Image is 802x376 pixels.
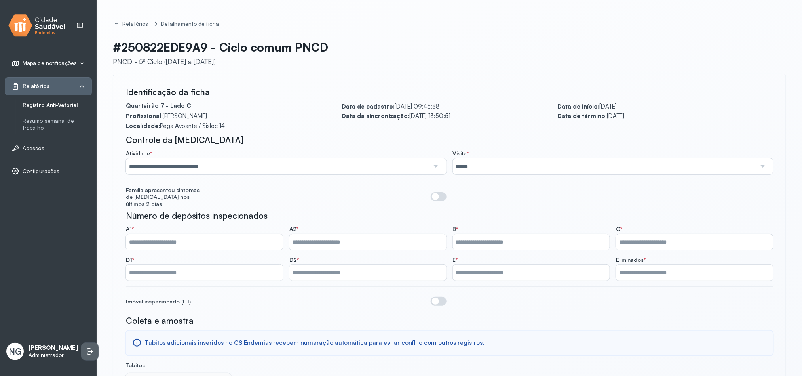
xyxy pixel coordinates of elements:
span: Data de início: [557,103,599,110]
div: Família apresentou sintomas de [MEDICAL_DATA] nos últimos 2 dias [126,187,205,208]
span: Relatórios [23,83,49,90]
span: Tubitos adicionais inseridos no CS Endemias recebem numeração automática para evitar conflito com... [145,339,484,347]
p: [PERSON_NAME] [29,344,78,352]
a: Registro Anti-Vetorial [23,102,92,109]
span: Data de término: [557,112,607,120]
div: Identificação da ficha [126,87,773,97]
span: E [453,256,458,263]
span: Pega Avoante / Sisloc 14 [160,122,225,130]
div: Quarteirão 7 - Lado C [126,102,342,111]
a: Resumo semanal de trabalho [23,116,92,133]
span: Data de cadastro: [342,103,395,110]
span: Mapa de notificações [23,60,77,67]
span: [DATE] [599,103,617,110]
span: Localidade: [126,122,160,130]
span: [DATE] 09:45:38 [395,103,440,110]
span: [DATE] [607,112,624,120]
div: Número de depósitos inspecionados [126,210,773,221]
span: NG [9,346,21,357]
span: Data da sincronização: [342,112,409,120]
span: D1 [126,256,134,263]
div: Detalhamento de ficha [161,21,219,27]
span: C [616,225,622,233]
a: Acessos [11,144,85,152]
span: Atividade [126,150,152,157]
img: logo.svg [8,13,65,38]
span: Acessos [23,145,44,152]
a: Resumo semanal de trabalho [23,118,92,131]
span: A2 [289,225,298,233]
div: Coleta e amostra [126,315,773,326]
span: Profissional: [126,112,163,120]
span: Visita [453,150,469,157]
a: Configurações [11,167,85,175]
div: Tubitos [126,362,245,369]
span: [PERSON_NAME] [163,112,207,120]
div: Imóvel inspecionado (L.I) [126,298,191,305]
p: Administrador [29,352,78,359]
span: Eliminados [616,256,646,263]
span: Configurações [23,168,59,175]
a: Relatórios [113,19,151,29]
span: B [453,225,458,233]
a: Detalhamento de ficha [159,19,220,29]
span: A1 [126,225,134,233]
div: Controle da [MEDICAL_DATA] [126,135,773,145]
a: Registro Anti-Vetorial [23,100,92,110]
p: #250822EDE9A9 - Ciclo comum PNCD [113,40,328,54]
span: D2 [289,256,299,263]
div: Relatórios [122,21,150,27]
span: [DATE] 13:50:51 [409,112,450,120]
div: PNCD - 5º Ciclo ([DATE] a [DATE]) [113,57,328,66]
